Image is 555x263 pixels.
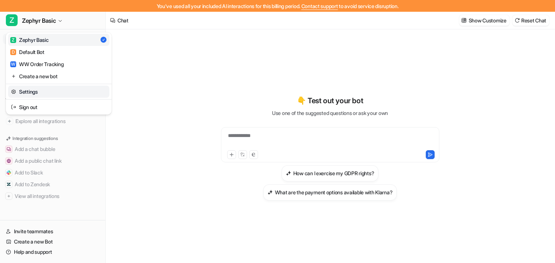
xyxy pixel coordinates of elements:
[10,48,44,56] div: Default Bot
[8,101,109,113] a: Sign out
[11,103,16,111] img: reset
[11,72,16,80] img: reset
[8,70,109,82] a: Create a new bot
[10,60,64,68] div: WW Order Tracking
[6,14,18,26] span: Z
[10,61,16,67] span: W
[10,37,16,43] span: Z
[11,88,16,96] img: reset
[10,49,16,55] span: D
[8,86,109,98] a: Settings
[22,15,56,26] span: Zephyr Basic
[10,36,49,44] div: Zephyr Basic
[6,32,112,115] div: ZZephyr Basic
